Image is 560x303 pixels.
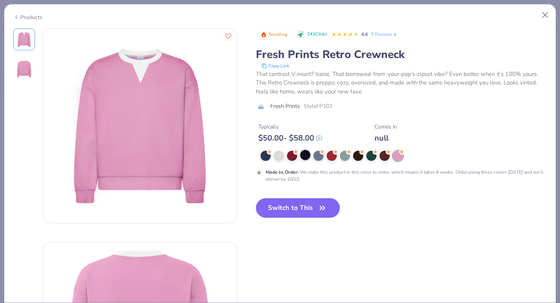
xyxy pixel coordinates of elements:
div: Fresh Prints Retro Crewneck [256,47,547,62]
span: Fresh Prints [270,102,300,110]
button: Like [223,31,233,41]
span: 4.6 [361,31,368,37]
button: copy to clipboard [259,62,292,70]
span: 243 Clicks [307,31,327,38]
div: Comes In [374,123,397,131]
img: Trending sort [261,32,267,38]
div: 4.6 Stars [332,28,358,41]
button: Badge Button [257,30,292,40]
img: Front [43,29,237,223]
div: We make this product in this color to order, which means it takes 8 weeks. Order using these colo... [266,169,547,183]
div: null [374,133,397,143]
a: 5 Reviews [371,31,398,38]
span: Trending [268,32,287,37]
img: brand logo [256,104,266,110]
button: Close [538,8,553,23]
strong: Made to Order : [266,169,299,175]
div: That contrast V-insert? Iconic. That borrowed-from-your-pop’s-closet vibe? Even better when it’s ... [256,70,547,96]
div: Typically [258,123,322,131]
img: Back [15,60,33,78]
span: Style FP102 [304,102,332,110]
div: $ 50.00 - $ 58.00 [258,133,322,143]
div: Products [13,13,42,21]
button: Switch to This [256,198,340,218]
img: Front [15,30,33,49]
